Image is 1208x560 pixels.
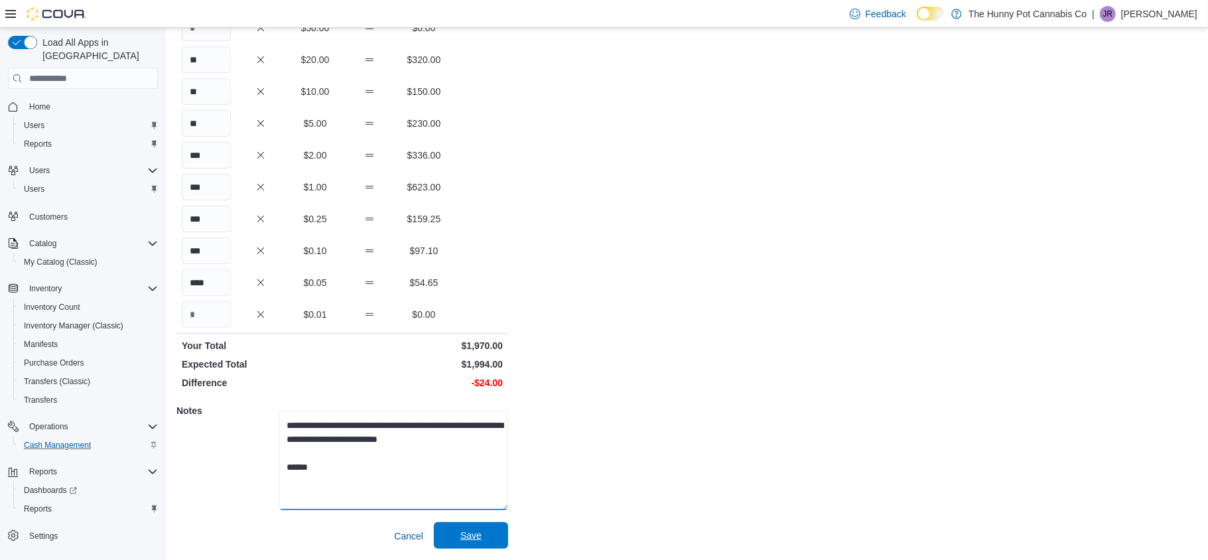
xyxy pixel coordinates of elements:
p: $1,994.00 [345,358,503,371]
button: Cancel [389,523,429,549]
span: Reports [29,466,57,477]
button: Users [13,180,163,198]
p: $0.10 [291,244,340,257]
button: Operations [3,417,163,436]
p: $0.01 [291,308,340,321]
span: Users [19,117,158,133]
span: Dashboards [19,482,158,498]
span: Reports [19,501,158,517]
span: Inventory Count [19,299,158,315]
span: Manifests [19,336,158,352]
span: Operations [24,419,158,435]
button: Users [13,116,163,135]
span: Transfers (Classic) [24,376,90,387]
button: Reports [3,462,163,481]
button: Transfers (Classic) [13,372,163,391]
button: Catalog [24,236,62,251]
p: $10.00 [291,85,340,98]
a: Feedback [844,1,911,27]
a: Users [19,117,50,133]
p: $5.00 [291,117,340,130]
p: $0.00 [399,308,448,321]
span: Save [460,529,482,542]
p: The Hunny Pot Cannabis Co [969,6,1087,22]
p: Expected Total [182,358,340,371]
input: Quantity [182,142,231,169]
p: Your Total [182,339,340,352]
p: $230.00 [399,117,448,130]
p: Difference [182,376,340,389]
input: Quantity [182,238,231,264]
a: Cash Management [19,437,96,453]
a: Reports [19,501,57,517]
p: $150.00 [399,85,448,98]
p: $320.00 [399,53,448,66]
span: Catalog [29,238,56,249]
input: Quantity [182,15,231,41]
span: Customers [29,212,68,222]
p: | [1092,6,1095,22]
span: Purchase Orders [19,355,158,371]
span: Home [24,98,158,115]
a: My Catalog (Classic) [19,254,103,270]
button: Transfers [13,391,163,409]
span: Reports [24,139,52,149]
button: Inventory Count [13,298,163,316]
p: $50.00 [291,21,340,35]
input: Dark Mode [917,7,945,21]
span: Settings [24,527,158,544]
button: Catalog [3,234,163,253]
h5: Notes [176,397,276,424]
span: Cash Management [19,437,158,453]
span: Feedback [866,7,906,21]
span: Transfers [19,392,158,408]
span: Users [24,120,44,131]
button: Save [434,522,508,549]
p: -$24.00 [345,376,503,389]
a: Inventory Count [19,299,86,315]
button: Inventory [24,281,67,297]
input: Quantity [182,110,231,137]
a: Purchase Orders [19,355,90,371]
a: Home [24,99,56,115]
a: Dashboards [13,481,163,500]
p: $97.10 [399,244,448,257]
button: Home [3,97,163,116]
input: Quantity [182,206,231,232]
p: $2.00 [291,149,340,162]
span: Operations [29,421,68,432]
p: $54.65 [399,276,448,289]
span: Inventory [29,283,62,294]
span: Home [29,102,50,112]
a: Settings [24,528,63,544]
a: Dashboards [19,482,82,498]
span: Transfers (Classic) [19,374,158,389]
input: Quantity [182,78,231,105]
p: $0.05 [291,276,340,289]
span: Settings [29,531,58,541]
a: Users [19,181,50,197]
p: $336.00 [399,149,448,162]
button: Manifests [13,335,163,354]
span: Customers [24,208,158,224]
button: Reports [13,500,163,518]
input: Quantity [182,174,231,200]
span: Inventory [24,281,158,297]
p: $1.00 [291,180,340,194]
button: My Catalog (Classic) [13,253,163,271]
a: Transfers [19,392,62,408]
button: Users [24,163,55,178]
span: Purchase Orders [24,358,84,368]
span: Inventory Manager (Classic) [24,320,123,331]
div: Jesse Redwood [1100,6,1116,22]
a: Manifests [19,336,63,352]
p: $0.00 [399,21,448,35]
button: Customers [3,206,163,226]
input: Quantity [182,301,231,328]
a: Transfers (Classic) [19,374,96,389]
span: Users [24,163,158,178]
input: Quantity [182,269,231,296]
p: $20.00 [291,53,340,66]
span: Reports [24,504,52,514]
